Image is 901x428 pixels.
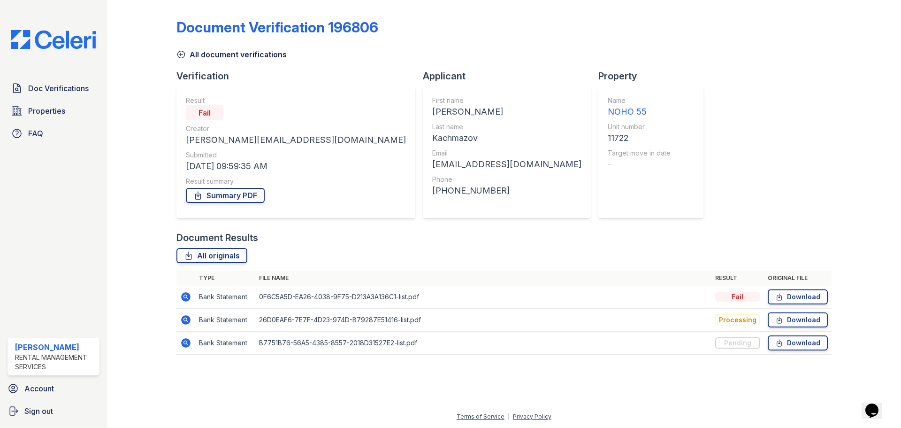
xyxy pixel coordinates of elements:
div: First name [432,96,581,105]
td: Bank Statement [195,286,255,309]
a: Terms of Service [457,413,504,420]
div: [PHONE_NUMBER] [432,184,581,197]
div: Target move in date [608,148,671,158]
td: B7751B76-56A5-4385-8557-2018D31527E2-list.pdf [255,332,711,355]
img: CE_Logo_Blue-a8612792a0a2168367f1c8372b55b34899dd931a85d93a1a3d3e32e68fde9ad4.png [4,30,103,49]
th: File name [255,271,711,286]
a: All document verifications [176,49,287,60]
a: Download [768,335,828,350]
div: 11722 [608,132,671,145]
th: Result [711,271,764,286]
span: Account [24,383,54,394]
a: Doc Verifications [8,79,99,98]
div: Document Results [176,231,258,244]
td: 26D0EAF6-7E7F-4D23-974D-B79287E51416-list.pdf [255,309,711,332]
div: Email [432,148,581,158]
th: Type [195,271,255,286]
div: [DATE] 09:59:35 AM [186,160,406,173]
a: Summary PDF [186,188,265,203]
div: - [608,158,671,171]
div: NOHO 55 [608,105,671,118]
div: Fail [186,105,223,120]
a: Download [768,289,828,304]
a: Privacy Policy [513,413,551,420]
div: [PERSON_NAME] [432,105,581,118]
div: Phone [432,175,581,184]
div: Property [598,70,711,83]
th: Original file [764,271,832,286]
div: Document Verification 196806 [176,19,378,36]
a: Properties [8,101,99,120]
div: Rental Management Services [15,353,96,372]
div: Pending [715,337,760,349]
div: Kachmazov [432,132,581,145]
div: [PERSON_NAME] [15,342,96,353]
div: Unit number [608,122,671,132]
a: Account [4,379,103,398]
div: Name [608,96,671,105]
td: Bank Statement [195,309,255,332]
div: Creator [186,124,406,133]
div: [PERSON_NAME][EMAIL_ADDRESS][DOMAIN_NAME] [186,133,406,147]
div: Result [186,96,406,105]
div: | [508,413,510,420]
div: Applicant [423,70,598,83]
div: Processing [715,314,760,326]
div: Last name [432,122,581,132]
a: Sign out [4,402,103,420]
a: FAQ [8,124,99,143]
a: All originals [176,248,247,263]
div: Result summary [186,177,406,186]
a: Name NOHO 55 [608,96,671,118]
td: Bank Statement [195,332,255,355]
div: Submitted [186,150,406,160]
div: Fail [715,292,760,302]
div: Verification [176,70,423,83]
span: Sign out [24,405,53,417]
div: [EMAIL_ADDRESS][DOMAIN_NAME] [432,158,581,171]
span: FAQ [28,128,43,139]
iframe: chat widget [862,390,892,419]
td: 0F6C5A5D-EA26-4038-9F75-D213A3A136C1-list.pdf [255,286,711,309]
span: Doc Verifications [28,83,89,94]
span: Properties [28,105,65,117]
a: Download [768,312,828,327]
